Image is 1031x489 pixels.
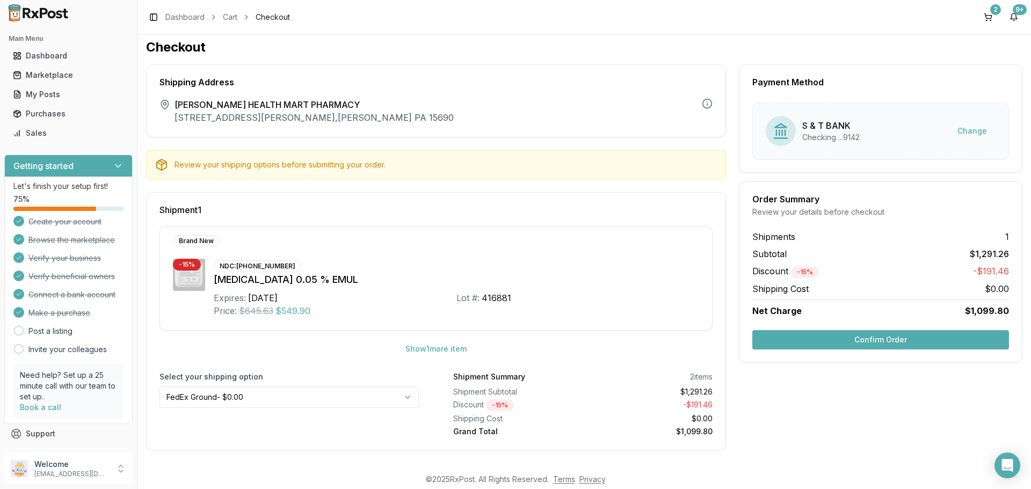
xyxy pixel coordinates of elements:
div: $1,099.80 [587,426,713,437]
div: [MEDICAL_DATA] 0.05 % EMUL [214,272,699,287]
div: Lot #: [456,291,480,304]
a: Terms [553,475,575,484]
a: Post a listing [28,326,72,337]
span: $1,291.26 [970,247,1009,260]
div: Shipment Subtotal [453,386,579,397]
div: - 15 % [173,259,201,271]
div: Brand New [173,235,220,247]
div: Price: [214,304,237,317]
button: Show1more item [397,339,475,359]
button: Feedback [4,443,133,463]
button: Sales [4,125,133,142]
div: Purchases [13,108,124,119]
div: Sales [13,128,124,138]
div: Discount [453,399,579,411]
a: Invite your colleagues [28,344,107,355]
div: 416881 [482,291,511,304]
button: Dashboard [4,47,133,64]
label: Select your shipping option [159,371,419,382]
button: 2 [979,9,997,26]
div: Dashboard [13,50,124,61]
h1: Checkout [146,39,1022,56]
a: Purchases [9,104,128,123]
p: [STREET_ADDRESS][PERSON_NAME] , [PERSON_NAME] PA 15690 [175,111,454,124]
span: Verify your business [28,253,101,264]
div: Payment Method [752,78,1009,86]
button: 9+ [1005,9,1022,26]
button: Confirm Order [752,330,1009,349]
button: Purchases [4,105,133,122]
span: Shipping Cost [752,282,809,295]
a: Privacy [579,475,606,484]
div: $1,291.26 [587,386,713,397]
div: Open Intercom Messenger [994,452,1020,478]
h2: Main Menu [9,34,128,43]
button: My Posts [4,86,133,103]
span: $0.00 [985,282,1009,295]
div: Checking ...9142 [802,132,860,143]
div: 2 [990,4,1001,15]
span: -$191.46 [973,265,1009,278]
button: Support [4,424,133,443]
div: 2 items [690,371,713,382]
div: Shipping Cost [453,413,579,424]
div: - 15 % [791,266,819,278]
div: - $191.46 [587,399,713,411]
span: $549.90 [275,304,310,317]
span: Browse the marketplace [28,235,115,245]
button: Change [949,121,996,141]
div: 9+ [1013,4,1027,15]
button: Marketplace [4,67,133,84]
p: Let's finish your setup first! [13,181,124,192]
div: NDC: [PHONE_NUMBER] [214,260,301,272]
img: Restasis 0.05 % EMUL [173,259,205,291]
span: Shipments [752,230,795,243]
a: Marketplace [9,65,128,85]
a: Book a call [20,403,61,412]
span: Subtotal [752,247,787,260]
span: Make a purchase [28,308,90,318]
div: [DATE] [248,291,278,304]
div: Shipment Summary [453,371,525,382]
div: My Posts [13,89,124,100]
span: Shipment 1 [159,206,201,214]
p: Welcome [34,459,109,470]
a: Dashboard [9,46,128,65]
span: Create your account [28,216,101,227]
div: Shipping Address [159,78,713,86]
span: $1,099.80 [965,304,1009,317]
div: S & T BANK [802,119,860,132]
div: Expires: [214,291,246,304]
div: Review your details before checkout [752,207,1009,217]
img: User avatar [11,460,28,477]
a: Dashboard [165,12,205,23]
span: [PERSON_NAME] HEALTH MART PHARMACY [175,98,454,111]
div: Review your shipping options before submitting your order. [175,159,717,170]
div: Marketplace [13,70,124,81]
div: Order Summary [752,195,1009,203]
h3: Getting started [13,159,74,172]
a: Cart [223,12,237,23]
p: [EMAIL_ADDRESS][DOMAIN_NAME] [34,470,109,478]
span: Feedback [26,448,62,458]
span: 1 [1005,230,1009,243]
div: - 15 % [486,399,514,411]
span: 75 % [13,194,30,205]
span: Verify beneficial owners [28,271,115,282]
span: $645.63 [239,304,273,317]
span: Net Charge [752,305,802,316]
a: My Posts [9,85,128,104]
p: Need help? Set up a 25 minute call with our team to set up. [20,370,117,402]
a: Sales [9,123,128,143]
nav: breadcrumb [165,12,290,23]
span: Connect a bank account [28,289,115,300]
div: Grand Total [453,426,579,437]
span: Discount [752,266,819,276]
img: RxPost Logo [4,4,73,21]
span: Checkout [256,12,290,23]
div: $0.00 [587,413,713,424]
